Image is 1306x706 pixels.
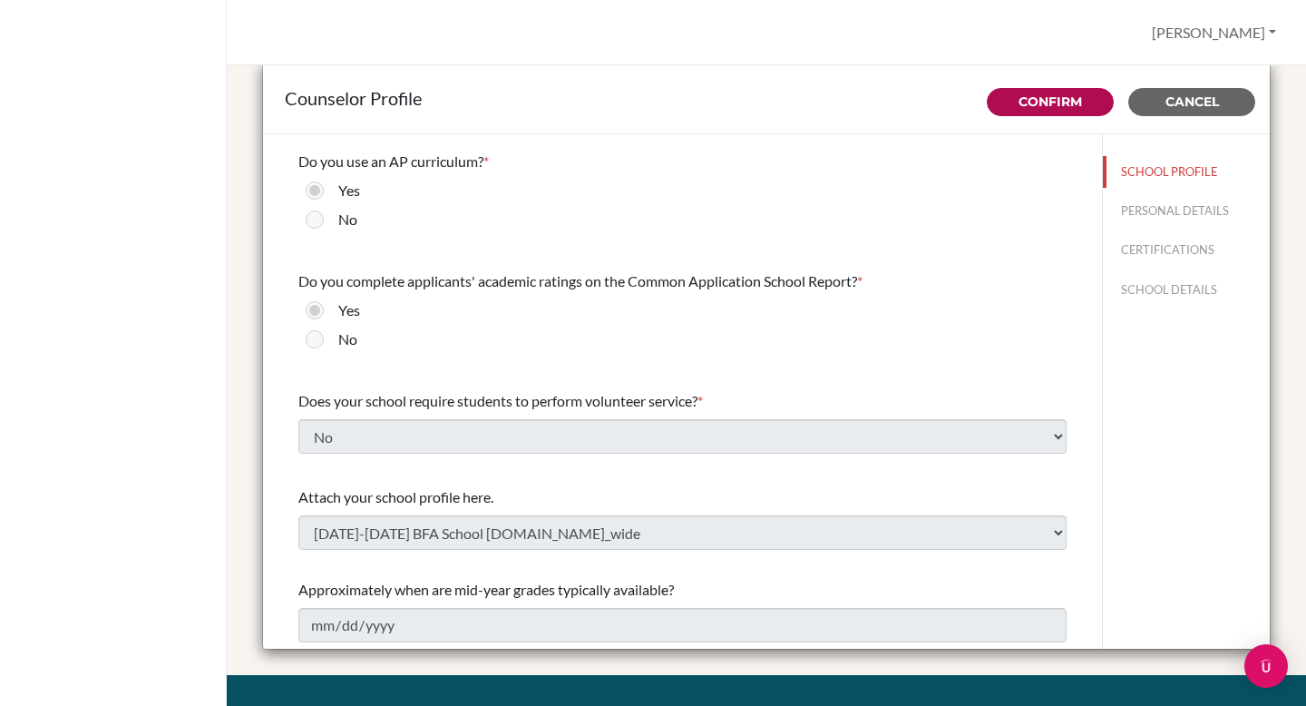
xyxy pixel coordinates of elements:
[1144,15,1284,50] button: [PERSON_NAME]
[298,581,674,598] span: Approximately when are mid-year grades typically available?
[1103,274,1270,306] button: SCHOOL DETAILS
[338,209,357,230] label: No
[298,272,857,289] span: Do you complete applicants' academic ratings on the Common Application School Report?
[1103,195,1270,227] button: PERSONAL DETAILS
[1103,156,1270,188] button: SCHOOL PROFILE
[285,84,1248,112] div: Counselor Profile
[1103,234,1270,266] button: CERTIFICATIONS
[338,180,360,201] label: Yes
[1244,644,1288,688] div: Open Intercom Messenger
[298,392,697,409] span: Does your school require students to perform volunteer service?
[338,299,360,321] label: Yes
[298,488,493,505] span: Attach your school profile here.
[338,328,357,350] label: No
[298,152,483,170] span: Do you use an AP curriculum?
